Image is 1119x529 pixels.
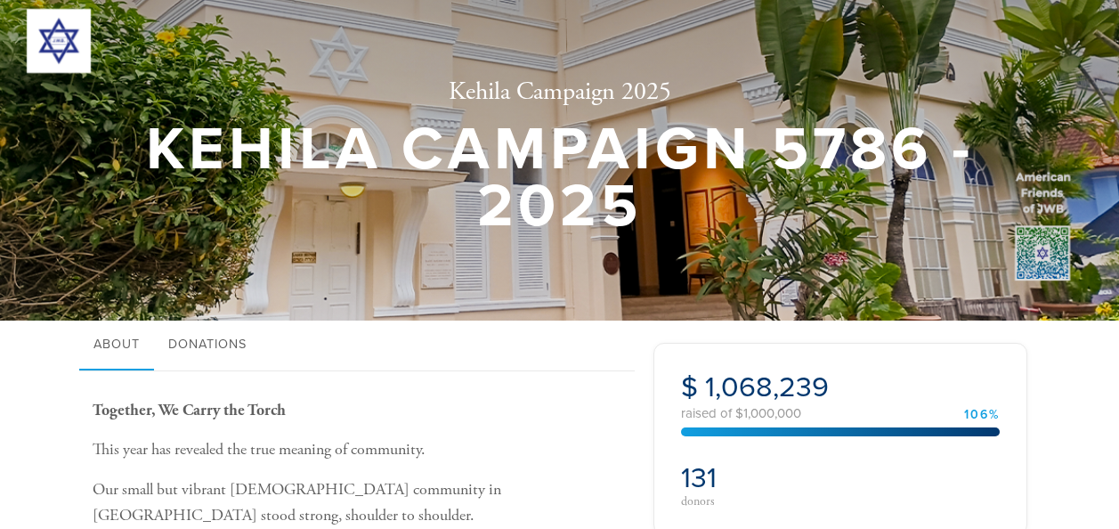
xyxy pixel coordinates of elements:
div: donors [681,495,835,508]
h1: Kehila Campaign 5786 - 2025 [142,121,978,236]
a: About [79,321,154,370]
h2: 131 [681,461,835,495]
b: Together, We Carry the Torch [93,400,286,420]
div: 106% [964,409,1000,421]
span: $ [681,370,698,404]
img: 300x300_JWB%20logo.png [27,9,91,73]
h2: Kehila Campaign 2025 [142,77,978,108]
p: This year has revealed the true meaning of community. [93,437,627,463]
a: Donations [154,321,261,370]
p: Our small but vibrant [DEMOGRAPHIC_DATA] community in [GEOGRAPHIC_DATA] stood strong, shoulder to... [93,477,627,529]
span: 1,068,239 [705,370,829,404]
div: raised of $1,000,000 [681,407,1000,420]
